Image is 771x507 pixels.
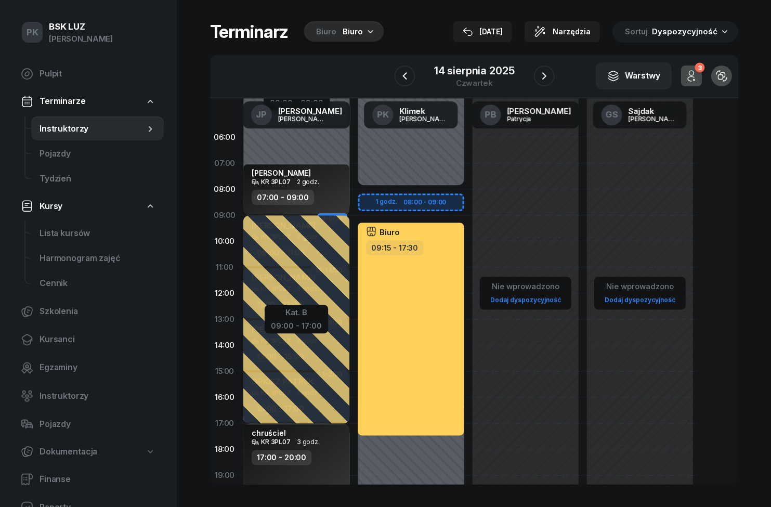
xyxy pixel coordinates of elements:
span: Pojazdy [40,417,155,431]
a: Pojazdy [31,141,164,166]
div: 17:00 - 20:00 [252,450,311,465]
a: JP[PERSON_NAME][PERSON_NAME] [243,101,350,128]
span: 2 godz. [297,178,319,186]
span: Pulpit [40,67,155,81]
span: Kursanci [40,333,155,346]
a: Terminarze [12,89,164,113]
div: chruściel [252,428,286,437]
button: BiuroBiuro [300,21,384,42]
a: Finanse [12,466,164,491]
div: Biuro [343,25,363,38]
a: Kursanci [12,327,164,352]
span: Instruktorzy [40,122,145,136]
div: 15:00 [210,358,239,384]
span: Pojazdy [40,147,155,161]
a: PKKlimek[PERSON_NAME] [364,101,458,128]
div: 07:00 [210,150,239,176]
a: PB[PERSON_NAME]Patrycja [472,101,579,128]
div: 08:00 [210,176,239,202]
span: Harmonogram zajęć [40,252,155,265]
a: GSSajdak[PERSON_NAME] [593,101,686,128]
a: Kursy [12,194,164,218]
div: 12:00 [210,280,239,306]
span: Terminarze [40,95,85,108]
div: 10:00 [210,228,239,254]
span: JP [256,110,267,119]
div: 14 sierpnia 2025 [434,66,514,76]
a: Dodaj dyspozycyjność [600,294,679,306]
div: 09:00 [210,202,239,228]
div: 06:00 [210,124,239,150]
a: Lista kursów [31,221,164,246]
button: [DATE] [453,21,512,42]
div: 13:00 [210,306,239,332]
span: Instruktorzy [40,389,155,402]
div: [PERSON_NAME] [49,32,113,46]
div: 16:00 [210,384,239,410]
div: [PERSON_NAME] [628,115,678,122]
a: Pojazdy [12,411,164,436]
div: Nie wprowadzono [600,280,679,293]
div: 09:00 - 17:00 [271,319,322,330]
div: 07:00 - 09:00 [252,190,314,205]
div: 18:00 [210,436,239,462]
div: Klimek [399,107,449,115]
span: Narzędzia [552,25,590,38]
div: Warstwy [607,69,660,83]
span: Dokumentacja [40,445,97,458]
span: Kursy [40,200,62,213]
a: Harmonogram zajęć [31,246,164,271]
span: Szkolenia [40,305,155,318]
a: Instruktorzy [12,383,164,408]
div: Biuro [316,25,336,38]
div: Sajdak [628,107,678,115]
button: Nie wprowadzonoDodaj dyspozycyjność [486,278,565,308]
div: 09:15 - 17:30 [366,240,423,255]
button: 3 [681,66,701,86]
a: Instruktorzy [31,116,164,141]
div: czwartek [434,79,514,87]
div: 3 [694,63,704,73]
div: Kat. B [271,306,322,319]
a: Szkolenia [12,299,164,324]
span: Biuro [380,228,399,236]
button: Sortuj Dyspozycyjność [612,21,738,43]
div: [DATE] [462,25,502,38]
div: Patrycja [507,115,557,122]
a: Cennik [31,271,164,296]
span: PB [485,110,496,119]
span: PK [27,28,38,37]
div: KR 3PL07 [261,438,291,445]
div: [PERSON_NAME] [278,115,328,122]
div: 14:00 [210,332,239,358]
div: [PERSON_NAME] [507,107,571,115]
div: Nie wprowadzono [486,280,565,293]
div: [PERSON_NAME] [278,107,342,115]
a: Dokumentacja [12,439,164,463]
span: Sortuj [624,25,649,38]
a: Tydzień [31,166,164,191]
a: Pulpit [12,61,164,86]
div: 19:00 [210,462,239,488]
a: Egzaminy [12,355,164,380]
span: Dyspozycyjność [651,27,717,36]
span: PK [377,110,389,119]
span: Cennik [40,277,155,290]
span: Tydzień [40,172,155,186]
div: [PERSON_NAME] [399,115,449,122]
button: Narzędzia [524,21,599,42]
div: [PERSON_NAME] [252,168,311,177]
button: Warstwy [595,62,671,89]
h1: Terminarz [210,22,288,41]
span: Egzaminy [40,361,155,374]
span: Lista kursów [40,227,155,240]
span: Finanse [40,472,155,486]
div: 11:00 [210,254,239,280]
div: BSK LUZ [49,22,113,31]
span: 3 godz. [297,438,320,446]
button: Nie wprowadzonoDodaj dyspozycyjność [600,278,679,308]
div: 17:00 [210,410,239,436]
button: Kat. B09:00 - 17:00 [271,306,322,330]
span: GS [605,110,618,119]
div: KR 3PL07 [261,178,291,185]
